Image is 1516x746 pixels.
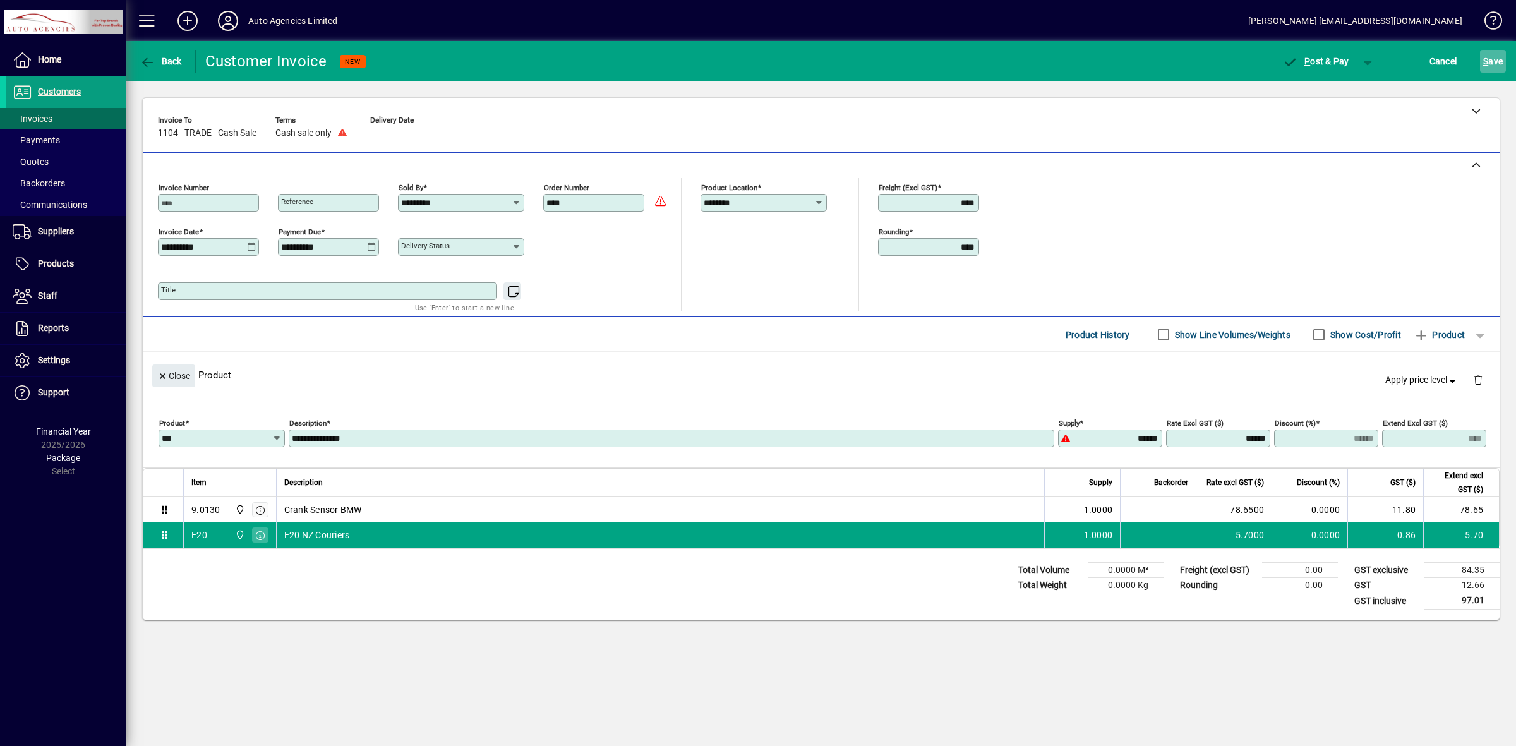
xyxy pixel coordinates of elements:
button: Save [1480,50,1506,73]
a: Communications [6,194,126,215]
td: 11.80 [1347,497,1423,522]
td: 0.00 [1262,578,1338,593]
a: Invoices [6,108,126,129]
td: 0.86 [1347,522,1423,548]
span: Package [46,453,80,463]
mat-label: Title [161,286,176,294]
span: Staff [38,291,57,301]
span: Suppliers [38,226,74,236]
span: Supply [1089,476,1112,490]
td: 0.0000 [1272,522,1347,548]
mat-label: Extend excl GST ($) [1383,419,1448,428]
div: Product [143,352,1500,398]
td: GST exclusive [1348,563,1424,578]
button: Profile [208,9,248,32]
span: P [1304,56,1310,66]
div: Auto Agencies Limited [248,11,338,31]
td: 5.70 [1423,522,1499,548]
span: NEW [345,57,361,66]
td: 97.01 [1424,593,1500,609]
span: Product [1414,325,1465,345]
mat-label: Payment due [279,227,321,236]
app-page-header-button: Close [149,370,198,381]
span: Financial Year [36,426,91,436]
mat-label: Freight (excl GST) [879,183,937,192]
span: 1.0000 [1084,529,1113,541]
mat-label: Order number [544,183,589,192]
td: GST inclusive [1348,593,1424,609]
span: Product History [1066,325,1130,345]
a: Backorders [6,172,126,194]
span: Cancel [1429,51,1457,71]
span: Communications [13,200,87,210]
mat-label: Product [159,419,185,428]
mat-label: Discount (%) [1275,419,1316,428]
div: [PERSON_NAME] [EMAIL_ADDRESS][DOMAIN_NAME] [1248,11,1462,31]
span: Support [38,387,69,397]
span: E20 NZ Couriers [284,529,350,541]
td: GST [1348,578,1424,593]
td: Freight (excl GST) [1174,563,1262,578]
span: Backorders [13,178,65,188]
mat-hint: Use 'Enter' to start a new line [415,300,514,315]
span: Rate excl GST ($) [1206,476,1264,490]
a: Suppliers [6,216,126,248]
button: Back [136,50,185,73]
button: Cancel [1426,50,1460,73]
td: 0.00 [1262,563,1338,578]
mat-label: Product location [701,183,757,192]
button: Product [1407,323,1471,346]
div: 78.6500 [1204,503,1264,516]
app-page-header-button: Back [126,50,196,73]
span: - [370,128,373,138]
span: Crank Sensor BMW [284,503,362,516]
span: ost & Pay [1283,56,1349,66]
td: 0.0000 [1272,497,1347,522]
span: Settings [38,355,70,365]
span: Backorder [1154,476,1188,490]
a: Quotes [6,151,126,172]
span: GST ($) [1390,476,1416,490]
span: Description [284,476,323,490]
mat-label: Reference [281,197,313,206]
span: Discount (%) [1297,476,1340,490]
div: 5.7000 [1204,529,1264,541]
button: Close [152,364,195,387]
span: Payments [13,135,60,145]
mat-label: Delivery status [401,241,450,250]
a: Support [6,377,126,409]
button: Delete [1463,364,1493,395]
span: Extend excl GST ($) [1431,469,1483,496]
button: Apply price level [1380,369,1464,392]
span: Back [140,56,182,66]
span: S [1483,56,1488,66]
mat-label: Supply [1059,419,1080,428]
mat-label: Sold by [399,183,423,192]
div: E20 [191,529,207,541]
span: Rangiora [232,503,246,517]
td: 0.0000 M³ [1088,563,1164,578]
mat-label: Invoice number [159,183,209,192]
span: Customers [38,87,81,97]
mat-label: Description [289,419,327,428]
mat-label: Rounding [879,227,909,236]
span: Item [191,476,207,490]
span: Reports [38,323,69,333]
button: Product History [1061,323,1135,346]
span: Quotes [13,157,49,167]
span: Rangiora [232,528,246,542]
td: 84.35 [1424,563,1500,578]
app-page-header-button: Delete [1463,374,1493,385]
span: Home [38,54,61,64]
span: ave [1483,51,1503,71]
span: Apply price level [1385,373,1459,387]
div: Customer Invoice [205,51,327,71]
button: Add [167,9,208,32]
span: Invoices [13,114,52,124]
label: Show Line Volumes/Weights [1172,328,1290,341]
a: Payments [6,129,126,151]
span: 1104 - TRADE - Cash Sale [158,128,256,138]
span: Products [38,258,74,268]
td: Total Volume [1012,563,1088,578]
td: 78.65 [1423,497,1499,522]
